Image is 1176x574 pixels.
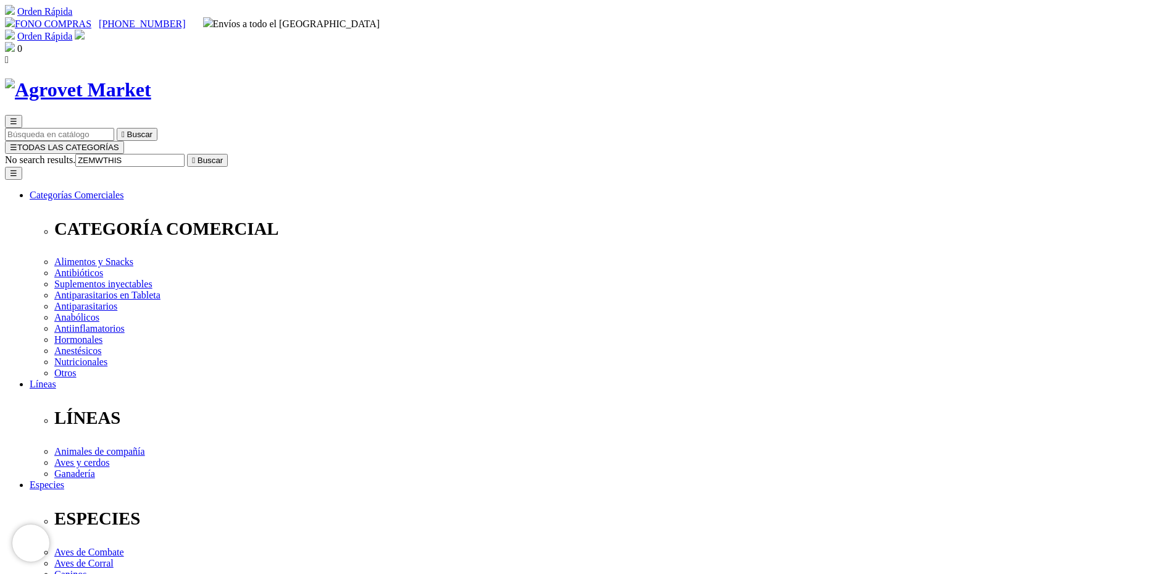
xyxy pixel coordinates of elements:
[54,279,152,289] a: Suplementos inyectables
[17,6,72,17] a: Orden Rápida
[5,115,22,128] button: ☰
[54,357,107,367] a: Nutricionales
[5,128,114,141] input: Buscar
[5,154,75,165] span: No search results.
[187,154,228,167] button:  Buscar
[5,141,124,154] button: ☰TODAS LAS CATEGORÍAS
[5,42,15,52] img: shopping-bag.svg
[12,525,49,562] iframe: Brevo live chat
[54,256,133,267] a: Alimentos y Snacks
[5,5,15,15] img: shopping-cart.svg
[54,446,145,457] a: Animales de compañía
[30,190,123,200] a: Categorías Comerciales
[203,19,380,29] span: Envíos a todo el [GEOGRAPHIC_DATA]
[5,19,91,29] a: FONO COMPRAS
[198,156,223,165] span: Buscar
[54,268,103,278] a: Antibióticos
[54,345,101,356] a: Anestésicos
[5,54,9,65] i: 
[54,323,125,334] a: Antiinflamatorios
[54,312,99,323] a: Anabólicos
[192,156,195,165] i: 
[203,17,213,27] img: delivery-truck.svg
[75,31,85,41] a: Acceda a su cuenta de cliente
[54,547,124,557] a: Aves de Combate
[30,479,64,490] a: Especies
[127,130,152,139] span: Buscar
[10,117,17,126] span: ☰
[17,43,22,54] span: 0
[54,509,1171,529] p: ESPECIES
[54,408,1171,428] p: LÍNEAS
[75,154,185,167] input: Buscar
[5,17,15,27] img: phone.svg
[54,368,77,378] a: Otros
[54,219,1171,239] p: CATEGORÍA COMERCIAL
[99,19,185,29] a: [PHONE_NUMBER]
[75,30,85,40] img: user.svg
[54,457,109,468] a: Aves y cerdos
[117,128,157,141] button:  Buscar
[54,290,161,300] a: Antiparasitarios en Tableta
[10,143,17,152] span: ☰
[5,30,15,40] img: shopping-cart.svg
[54,468,95,479] a: Ganadería
[122,130,125,139] i: 
[54,334,102,345] a: Hormonales
[54,301,117,311] a: Antiparasitarios
[30,379,56,389] a: Líneas
[54,558,114,568] a: Aves de Corral
[5,78,151,101] img: Agrovet Market
[17,31,72,41] a: Orden Rápida
[5,167,22,180] button: ☰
